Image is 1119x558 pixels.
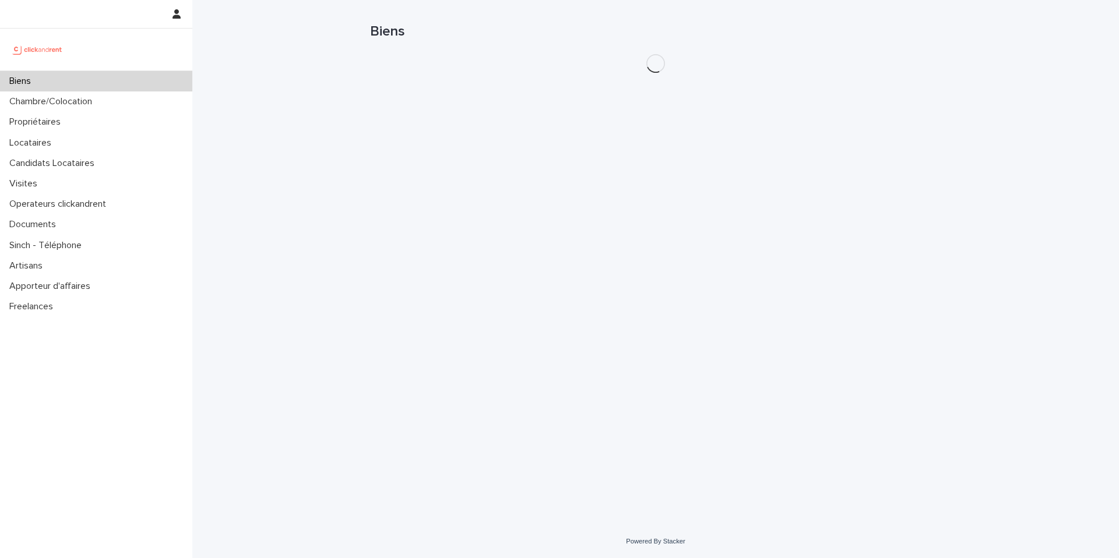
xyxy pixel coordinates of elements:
[5,219,65,230] p: Documents
[370,23,941,40] h1: Biens
[5,281,100,292] p: Apporteur d'affaires
[5,301,62,312] p: Freelances
[5,76,40,87] p: Biens
[5,137,61,149] p: Locataires
[5,158,104,169] p: Candidats Locataires
[5,96,101,107] p: Chambre/Colocation
[5,178,47,189] p: Visites
[9,38,66,61] img: UCB0brd3T0yccxBKYDjQ
[5,260,52,271] p: Artisans
[5,199,115,210] p: Operateurs clickandrent
[5,240,91,251] p: Sinch - Téléphone
[626,538,685,545] a: Powered By Stacker
[5,116,70,128] p: Propriétaires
